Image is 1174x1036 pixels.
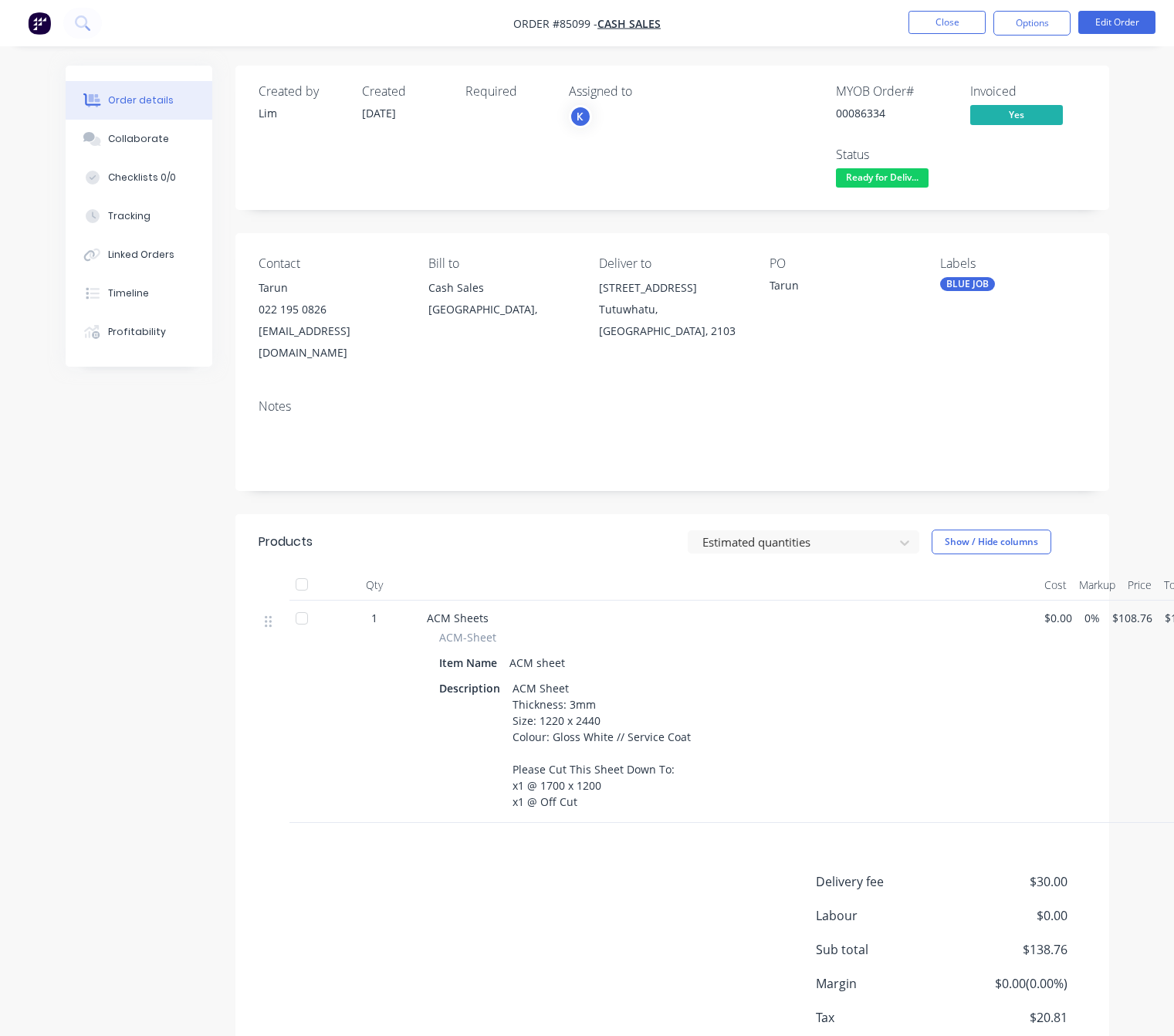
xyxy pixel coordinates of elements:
span: Ready for Deliv... [836,168,929,188]
span: Labour [816,906,953,925]
span: Tax [816,1008,953,1027]
span: $0.00 [1044,610,1072,626]
span: Yes [970,105,1063,124]
div: Products [259,533,313,551]
div: Qty [328,570,421,601]
div: Tarun022 195 0826[EMAIL_ADDRESS][DOMAIN_NAME] [259,277,404,364]
div: Deliver to [599,256,745,271]
button: Profitability [66,313,212,351]
div: PO [770,256,915,271]
div: Markup [1073,570,1122,601]
div: MYOB Order # [836,84,952,99]
div: Order details [108,93,174,107]
button: Edit Order [1078,11,1155,34]
div: Notes [259,399,1086,414]
div: Checklists 0/0 [108,171,176,185]
span: $0.00 [952,906,1067,925]
div: ACM Sheet Thickness: 3mm Size: 1220 x 2440 Colour: Gloss White // Service Coat Please Cut This Sh... [506,677,697,813]
div: Tarun [770,277,915,299]
div: Cash Sales[GEOGRAPHIC_DATA], [428,277,574,327]
button: Linked Orders [66,235,212,274]
button: Options [993,11,1071,36]
span: 0% [1084,610,1100,626]
div: [STREET_ADDRESS]Tutuwhatu, [GEOGRAPHIC_DATA], 2103 [599,277,745,342]
div: Cost [1038,570,1073,601]
button: Ready for Deliv... [836,168,929,191]
button: Show / Hide columns [932,530,1051,554]
div: Created by [259,84,343,99]
div: Tracking [108,209,151,223]
div: Assigned to [569,84,723,99]
div: Profitability [108,325,166,339]
div: [GEOGRAPHIC_DATA], [428,299,574,320]
div: 00086334 [836,105,952,121]
span: Margin [816,974,953,993]
div: Linked Orders [108,248,174,262]
div: Tutuwhatu, [GEOGRAPHIC_DATA], 2103 [599,299,745,342]
button: Timeline [66,274,212,313]
div: ACM sheet [503,652,571,674]
span: ACM-Sheet [439,629,496,645]
span: $30.00 [952,872,1067,891]
button: Close [908,11,986,34]
div: Required [465,84,550,99]
img: Factory [28,12,51,35]
button: Checklists 0/0 [66,158,212,197]
div: Labels [940,256,1086,271]
span: $108.76 [1112,610,1152,626]
a: Cash Sales [597,16,661,31]
button: K [569,105,592,128]
div: 022 195 0826 [259,299,404,320]
span: Order #85099 - [513,16,597,31]
span: Delivery fee [816,872,953,891]
div: Invoiced [970,84,1086,99]
div: Created [362,84,447,99]
div: Price [1122,570,1158,601]
button: Tracking [66,197,212,235]
span: 1 [371,610,377,626]
div: Contact [259,256,404,271]
button: Order details [66,81,212,120]
div: Cash Sales [428,277,574,299]
div: [EMAIL_ADDRESS][DOMAIN_NAME] [259,320,404,364]
span: $0.00 ( 0.00 %) [952,974,1067,993]
div: Status [836,147,952,162]
div: Item Name [439,652,503,674]
div: BLUE JOB [940,277,995,291]
div: Tarun [259,277,404,299]
div: Description [439,677,506,699]
div: Collaborate [108,132,169,146]
span: Sub total [816,940,953,959]
div: Lim [259,105,343,121]
span: ACM Sheets [427,611,489,625]
div: Bill to [428,256,574,271]
span: $138.76 [952,940,1067,959]
span: $20.81 [952,1008,1067,1027]
div: [STREET_ADDRESS] [599,277,745,299]
div: Timeline [108,286,149,300]
button: Collaborate [66,120,212,158]
span: [DATE] [362,106,396,120]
